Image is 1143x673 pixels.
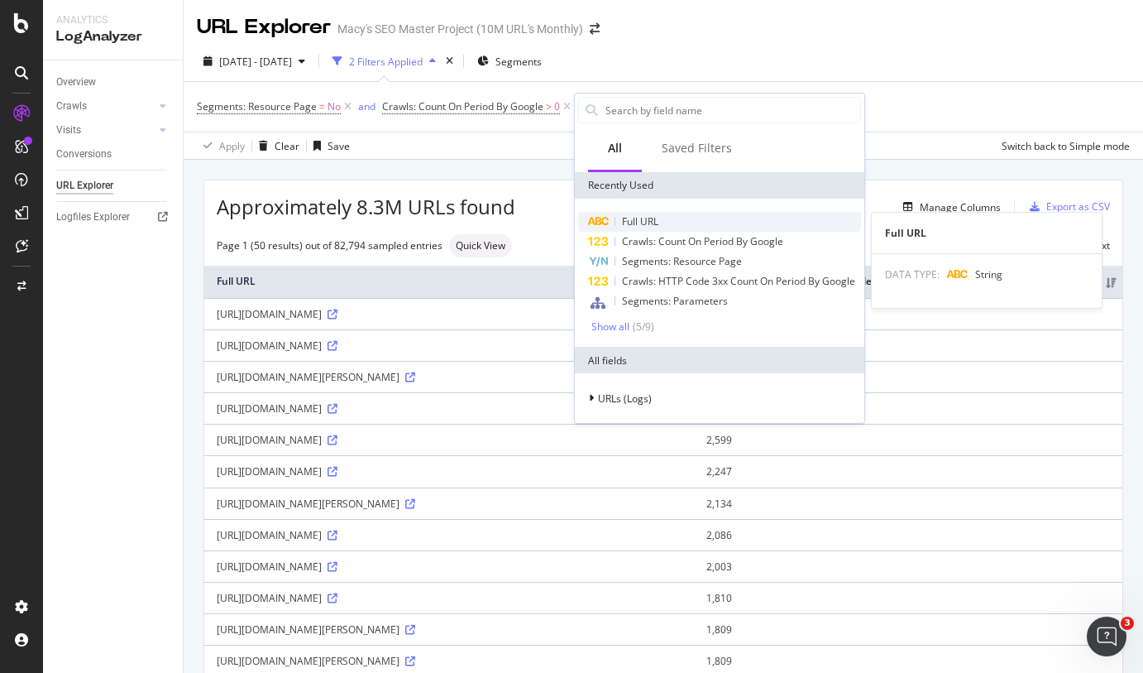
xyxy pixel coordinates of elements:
[694,298,1122,329] td: 6,874
[442,53,457,70] div: times
[197,13,331,41] div: URL Explorer
[1121,617,1134,630] span: 3
[358,99,375,113] div: and
[591,321,629,333] div: Show all
[629,320,654,334] div: ( 5 / 9 )
[622,214,658,228] span: Full URL
[349,55,423,69] div: 2 Filters Applied
[217,528,681,542] div: [URL][DOMAIN_NAME]
[217,560,681,574] div: [URL][DOMAIN_NAME]
[358,99,375,114] button: and
[56,209,171,226] a: Logfiles Explorer
[326,48,442,75] button: 2 Filters Applied
[319,99,325,113] span: =
[56,74,96,91] div: Overview
[328,139,350,153] div: Save
[217,433,681,447] div: [URL][DOMAIN_NAME]
[920,200,1001,214] div: Manage Columns
[56,74,171,91] a: Overview
[56,209,130,226] div: Logfiles Explorer
[456,241,505,251] span: Quick View
[217,238,442,252] div: Page 1 (50 results) out of 82,794 sampled entries
[56,122,155,139] a: Visits
[217,497,681,511] div: [URL][DOMAIN_NAME][PERSON_NAME]
[197,132,245,159] button: Apply
[885,267,940,281] span: DATA TYPE:
[275,139,299,153] div: Clear
[575,347,864,373] div: All fields
[554,95,560,118] span: 0
[217,654,681,668] div: [URL][DOMAIN_NAME][PERSON_NAME]
[56,122,81,139] div: Visits
[307,132,350,159] button: Save
[56,177,171,195] a: URL Explorer
[694,488,1122,519] td: 2,134
[1087,617,1126,656] iframe: Intercom live chat
[328,95,341,118] span: No
[56,98,87,115] div: Crawls
[975,267,1002,281] span: String
[897,197,1001,217] button: Manage Columns
[197,48,312,75] button: [DATE] - [DATE]
[694,582,1122,613] td: 1,810
[604,98,860,123] input: Search by field name
[197,99,317,113] span: Segments: Resource Page
[622,234,783,248] span: Crawls: Count On Period By Google
[217,307,681,321] div: [URL][DOMAIN_NAME]
[1002,139,1130,153] div: Switch back to Simple mode
[622,274,855,288] span: Crawls: HTTP Code 3xx Count On Period By Google
[56,146,171,163] a: Conversions
[694,424,1122,455] td: 2,599
[495,55,542,69] span: Segments
[217,401,681,416] div: [URL][DOMAIN_NAME]
[694,550,1122,582] td: 2,003
[56,98,155,115] a: Crawls
[217,339,681,353] div: [URL][DOMAIN_NAME]
[622,254,742,268] span: Segments: Resource Page
[382,99,543,113] span: Crawls: Count On Period By Google
[217,623,681,637] div: [URL][DOMAIN_NAME][PERSON_NAME]
[471,48,548,75] button: Segments
[252,132,299,159] button: Clear
[872,226,1102,240] div: Full URL
[56,146,112,163] div: Conversions
[575,172,864,199] div: Recently Used
[1046,199,1110,214] div: Export as CSV
[219,55,292,69] span: [DATE] - [DATE]
[337,21,583,37] div: Macy's SEO Master Project (10M URL's Monthly)
[546,99,552,113] span: >
[217,193,515,221] span: Approximately 8.3M URLs found
[449,234,512,257] div: neutral label
[694,519,1122,550] td: 2,086
[1023,194,1110,220] button: Export as CSV
[56,13,170,27] div: Analytics
[217,464,681,478] div: [URL][DOMAIN_NAME]
[590,23,600,35] div: arrow-right-arrow-left
[694,613,1122,645] td: 1,809
[56,27,170,46] div: LogAnalyzer
[217,370,681,384] div: [URL][DOMAIN_NAME][PERSON_NAME]
[608,140,622,156] div: All
[219,139,245,153] div: Apply
[694,455,1122,487] td: 2,247
[204,266,694,298] th: Full URL: activate to sort column ascending
[217,591,681,605] div: [URL][DOMAIN_NAME]
[995,132,1130,159] button: Switch back to Simple mode
[662,140,732,156] div: Saved Filters
[694,329,1122,361] td: 2,778
[598,392,652,406] span: URLs (Logs)
[622,294,728,308] span: Segments: Parameters
[694,392,1122,424] td: 2,601
[694,361,1122,392] td: 2,731
[56,177,113,195] div: URL Explorer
